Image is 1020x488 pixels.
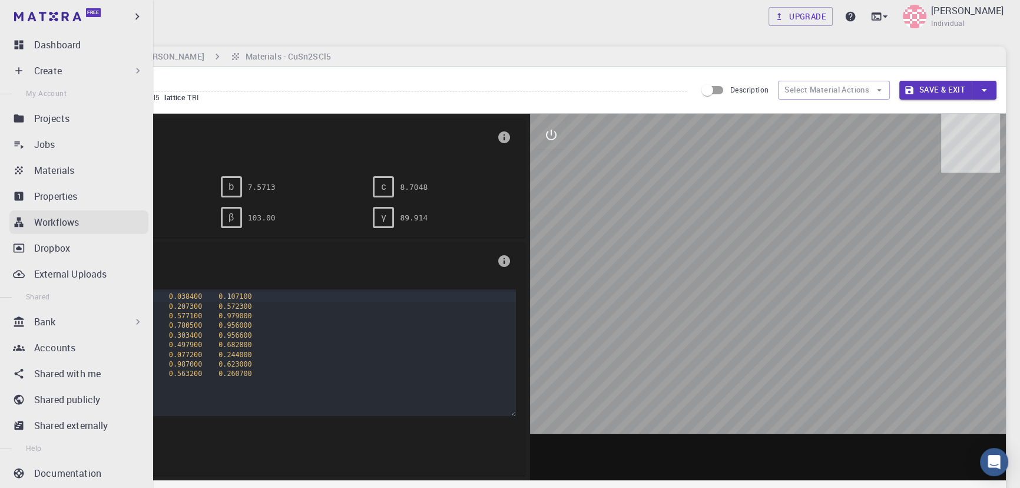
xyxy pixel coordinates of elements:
span: 0.107100 [218,292,251,301]
p: Materials [34,163,74,177]
a: Workflows [9,210,148,234]
span: Help [26,443,42,453]
span: 0.572300 [218,302,251,311]
span: c [381,182,386,192]
span: 0.956600 [218,331,251,339]
p: Shared externally [34,418,108,433]
span: Individual [931,18,965,29]
span: lattice [164,93,187,102]
span: 0.303400 [169,331,202,339]
p: Projects [34,111,69,126]
p: [PERSON_NAME] [931,4,1004,18]
button: info [492,249,516,273]
img: logo [14,12,81,21]
pre: 89.914 [400,207,428,228]
span: Shared [26,292,49,301]
span: 0.780500 [169,321,202,329]
span: Description [730,85,769,94]
a: Properties [9,184,148,208]
span: Support [24,8,66,19]
p: Jobs [34,137,55,151]
span: 0.260700 [218,370,251,378]
button: Select Material Actions [778,81,890,100]
a: Accounts [9,336,148,360]
span: 0.682800 [218,341,251,349]
a: Upgrade [769,7,833,26]
span: 0.956000 [218,321,251,329]
a: External Uploads [9,262,148,286]
span: 0.244000 [218,351,251,359]
div: Create [9,59,148,83]
p: Shared publicly [34,393,100,407]
span: Basis [68,252,492,271]
div: Bank [9,310,148,334]
span: γ [381,212,386,223]
a: Dashboard [9,33,148,57]
a: Dropbox [9,236,148,260]
pre: 8.7048 [400,177,428,197]
div: Open Intercom Messenger [980,448,1008,476]
a: Documentation [9,461,148,485]
span: TRI [68,147,492,157]
p: Dropbox [34,241,70,255]
p: Dashboard [34,38,81,52]
a: Materials [9,159,148,182]
p: Accounts [34,341,75,355]
button: Save & Exit [899,81,972,100]
span: 0.077200 [169,351,202,359]
span: Lattice [68,128,492,147]
p: Properties [34,189,78,203]
a: Projects [9,107,148,130]
img: Emad Rahimi [903,5,926,28]
p: Documentation [34,466,101,480]
nav: breadcrumb [59,50,333,63]
span: TRI [187,93,203,102]
span: 0.577100 [169,312,202,320]
span: β [228,212,234,223]
span: 0.207300 [169,302,202,311]
a: Jobs [9,133,148,156]
span: 0.497900 [169,341,202,349]
h6: [PERSON_NAME] [135,50,204,63]
span: 0.563200 [169,370,202,378]
p: Shared with me [34,367,101,381]
a: Shared externally [9,414,148,437]
p: Bank [34,315,56,329]
p: Create [34,64,62,78]
pre: 7.5713 [248,177,276,197]
button: info [492,126,516,149]
span: 0.979000 [218,312,251,320]
span: b [228,182,234,192]
p: External Uploads [34,267,107,281]
span: 0.623000 [218,360,251,368]
p: Workflows [34,215,79,229]
span: 0.038400 [169,292,202,301]
a: Shared with me [9,362,148,385]
pre: 103.00 [248,207,276,228]
a: Shared publicly [9,388,148,411]
span: My Account [26,88,67,98]
span: 0.987000 [169,360,202,368]
h6: Materials - CuSn2SCl5 [241,50,331,63]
